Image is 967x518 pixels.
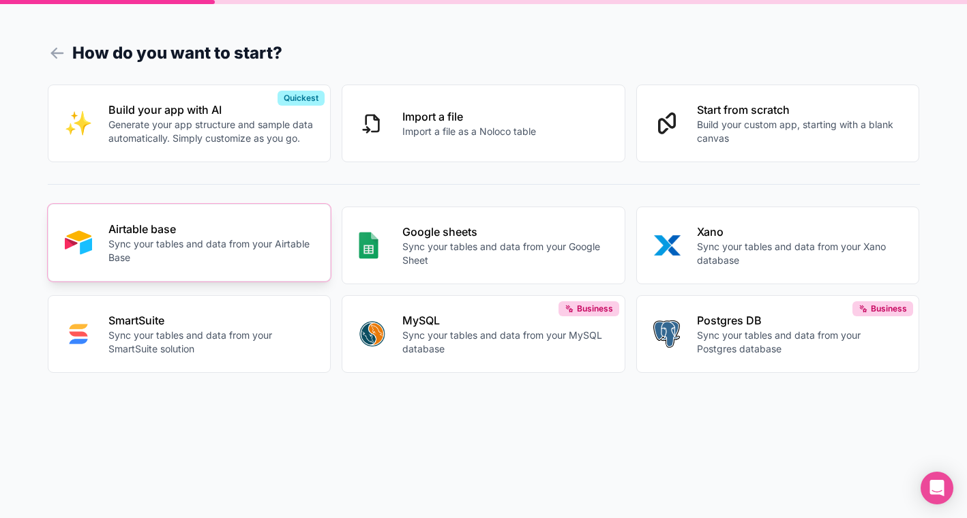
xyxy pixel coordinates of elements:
button: INTERNAL_WITH_AIBuild your app with AIGenerate your app structure and sample data automatically. ... [48,85,331,162]
img: POSTGRES [653,320,680,348]
p: MySQL [402,312,608,329]
button: GOOGLE_SHEETSGoogle sheetsSync your tables and data from your Google Sheet [342,207,625,284]
span: Business [871,303,907,314]
p: Sync your tables and data from your Google Sheet [402,240,608,267]
img: GOOGLE_SHEETS [359,232,378,259]
div: Open Intercom Messenger [921,472,953,504]
p: Import a file [402,108,536,125]
p: Start from scratch [697,102,903,118]
img: INTERNAL_WITH_AI [65,110,92,137]
img: MYSQL [359,320,386,348]
p: Xano [697,224,903,240]
img: XANO [653,232,681,259]
img: AIRTABLE [65,229,92,256]
h1: How do you want to start? [48,41,920,65]
p: SmartSuite [108,312,314,329]
p: Postgres DB [697,312,903,329]
p: Sync your tables and data from your SmartSuite solution [108,329,314,356]
p: Generate your app structure and sample data automatically. Simply customize as you go. [108,118,314,145]
p: Build your custom app, starting with a blank canvas [697,118,903,145]
div: Quickest [278,91,325,106]
button: MYSQLMySQLSync your tables and data from your MySQL databaseBusiness [342,295,625,373]
p: Sync your tables and data from your Postgres database [697,329,903,356]
p: Sync your tables and data from your MySQL database [402,329,608,356]
p: Airtable base [108,221,314,237]
button: SMART_SUITESmartSuiteSync your tables and data from your SmartSuite solution [48,295,331,373]
p: Sync your tables and data from your Airtable Base [108,237,314,264]
button: Start from scratchBuild your custom app, starting with a blank canvas [636,85,920,162]
p: Sync your tables and data from your Xano database [697,240,903,267]
p: Build your app with AI [108,102,314,118]
button: XANOXanoSync your tables and data from your Xano database [636,207,920,284]
p: Import a file as a Noloco table [402,125,536,138]
p: Google sheets [402,224,608,240]
button: POSTGRESPostgres DBSync your tables and data from your Postgres databaseBusiness [636,295,920,373]
button: Import a fileImport a file as a Noloco table [342,85,625,162]
span: Business [577,303,613,314]
button: AIRTABLEAirtable baseSync your tables and data from your Airtable Base [48,204,331,281]
img: SMART_SUITE [65,320,92,348]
